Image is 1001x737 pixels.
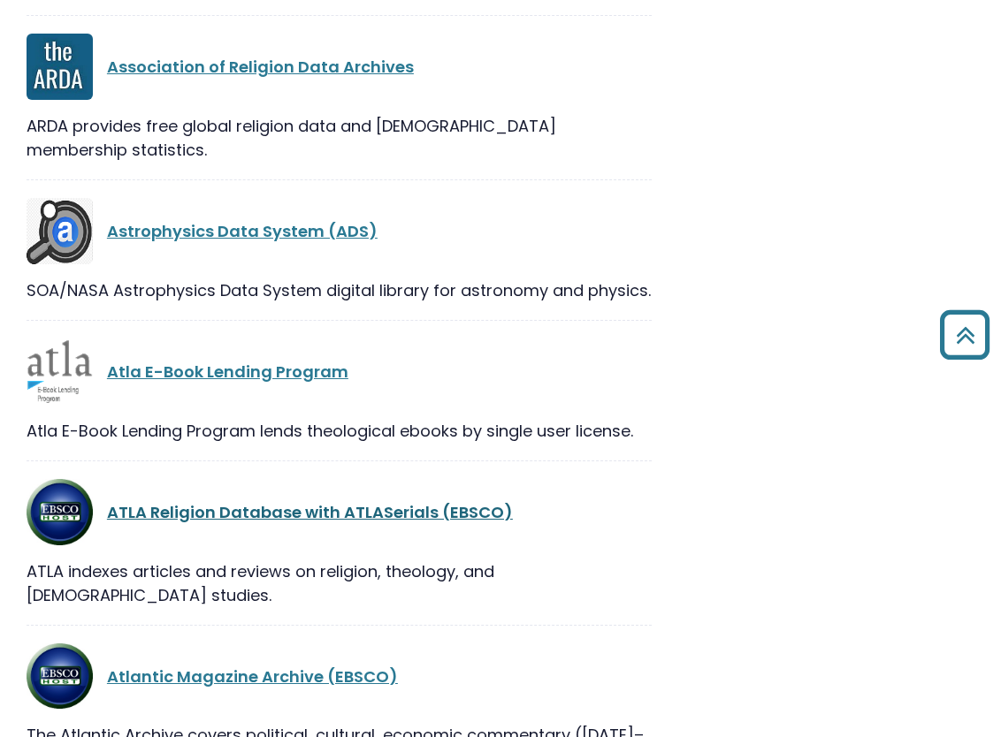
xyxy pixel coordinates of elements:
a: Atla E-Book Lending Program [107,361,348,383]
div: ATLA indexes articles and reviews on religion, theology, and [DEMOGRAPHIC_DATA] studies. [27,559,652,607]
a: Astrophysics Data System (ADS) [107,220,378,242]
a: ATLA Religion Database with ATLASerials (EBSCO) [107,501,513,523]
div: ARDA provides free global religion data and [DEMOGRAPHIC_DATA] membership statistics. [27,114,652,162]
div: Atla E-Book Lending Program lends theological ebooks by single user license. [27,419,652,443]
a: Atlantic Magazine Archive (EBSCO) [107,665,398,688]
a: Association of Religion Data Archives [107,56,414,78]
div: SOA/NASA Astrophysics Data System digital library for astronomy and physics. [27,278,652,302]
a: Back to Top [933,318,997,351]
